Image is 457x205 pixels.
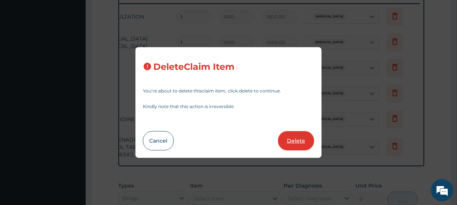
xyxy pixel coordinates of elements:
[153,62,234,72] h3: Delete Claim Item
[143,131,174,150] button: Cancel
[122,4,140,22] div: Minimize live chat window
[43,58,103,133] span: We're online!
[143,89,314,93] p: You’re about to delete this claim item , click delete to continue.
[143,104,314,109] p: Kindly note that this action is irreversible
[4,131,142,157] textarea: Type your message and hit 'Enter'
[14,37,30,56] img: d_794563401_company_1708531726252_794563401
[278,131,314,150] button: Delete
[39,42,125,51] div: Chat with us now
